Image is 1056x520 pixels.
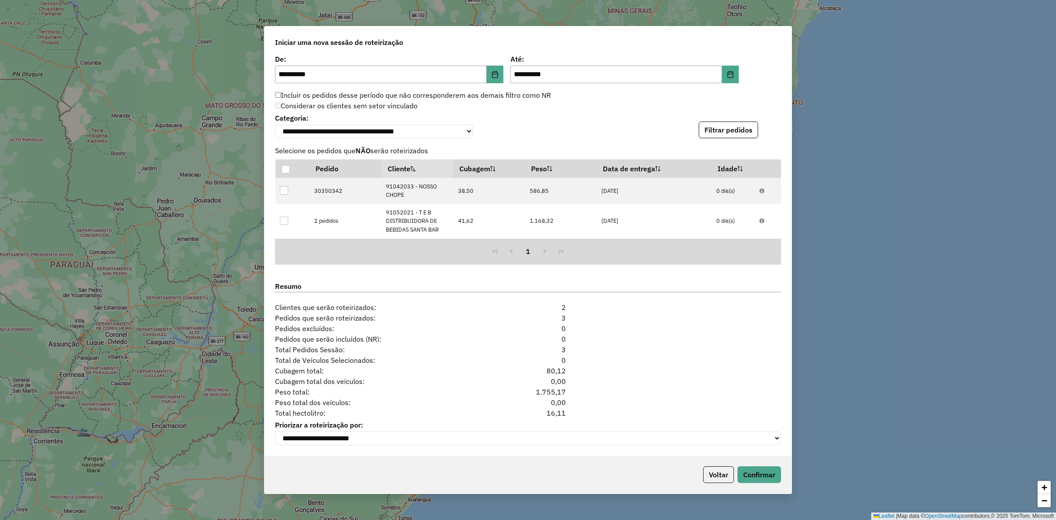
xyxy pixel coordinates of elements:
th: Peso [525,159,597,178]
div: 16,11 [485,408,571,418]
div: 0,00 [485,376,571,387]
label: Priorizar a roteirização por: [275,420,781,430]
td: 2 pedidos [310,204,381,239]
td: 91042033 - NOSSO CHOPE [381,178,453,204]
td: 41,62 [453,204,525,239]
th: Data de entrega [597,159,712,178]
td: 0 dia(s) [712,204,755,239]
div: 0 [485,334,571,344]
span: Cubagem total dos veículos: [270,376,485,387]
a: OpenStreetMap [925,513,962,519]
span: Cubagem total: [270,365,485,376]
button: Voltar [703,466,734,483]
a: Zoom out [1038,494,1051,507]
button: Confirmar [737,466,781,483]
th: Pedido [310,159,381,178]
label: Categoria: [275,113,473,123]
span: − [1041,495,1047,506]
a: Leaflet [873,513,895,519]
span: Peso total dos veículos: [270,397,485,408]
th: Idade [712,159,755,178]
td: [DATE] [597,178,712,204]
button: Choose Date [487,66,503,83]
th: Cubagem [453,159,525,178]
strong: NÃO [356,146,370,155]
th: Cliente [381,159,453,178]
span: | [896,513,897,519]
label: Até: [510,54,739,64]
span: Selecione os pedidos que serão roteirizados [270,145,786,156]
button: Choose Date [722,66,739,83]
span: Clientes que serão roteirizados: [270,302,485,313]
td: [DATE] [597,204,712,239]
div: 0 [485,323,571,334]
td: 586,85 [525,178,597,204]
button: Filtrar pedidos [699,122,758,138]
span: Total hectolitro: [270,408,485,418]
div: 1.755,17 [485,387,571,397]
span: Iniciar uma nova sessão de roteirização [275,37,403,48]
div: 3 [485,313,571,323]
div: 80,12 [485,365,571,376]
div: 0 [485,355,571,365]
span: Total Pedidos Sessão: [270,344,485,355]
td: 1.168,32 [525,204,597,239]
span: Pedidos que serão incluídos (NR): [270,334,485,344]
div: Map data © contributors,© 2025 TomTom, Microsoft [871,513,1056,520]
label: De: [275,54,503,64]
div: 2 [485,302,571,313]
span: Pedidos excluídos: [270,323,485,334]
label: Resumo [275,281,781,293]
td: 91052021 - T E B DISTRIBUIDORA DE BEBIDAS SANTA BAR [381,204,453,239]
span: Pedidos que serão roteirizados: [270,313,485,323]
td: 0 dia(s) [712,178,755,204]
span: Total de Veículos Selecionados: [270,355,485,365]
a: Zoom in [1038,481,1051,494]
label: Incluir os pedidos desse período que não corresponderem aos demais filtro como NR [275,90,551,100]
button: 1 [520,243,536,260]
div: 0,00 [485,397,571,408]
td: 30350342 [310,178,381,204]
span: + [1041,482,1047,493]
td: 38,50 [453,178,525,204]
span: Peso total: [270,387,485,397]
label: Considerar os clientes sem setor vinculado [275,100,418,111]
div: 3 [485,344,571,355]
